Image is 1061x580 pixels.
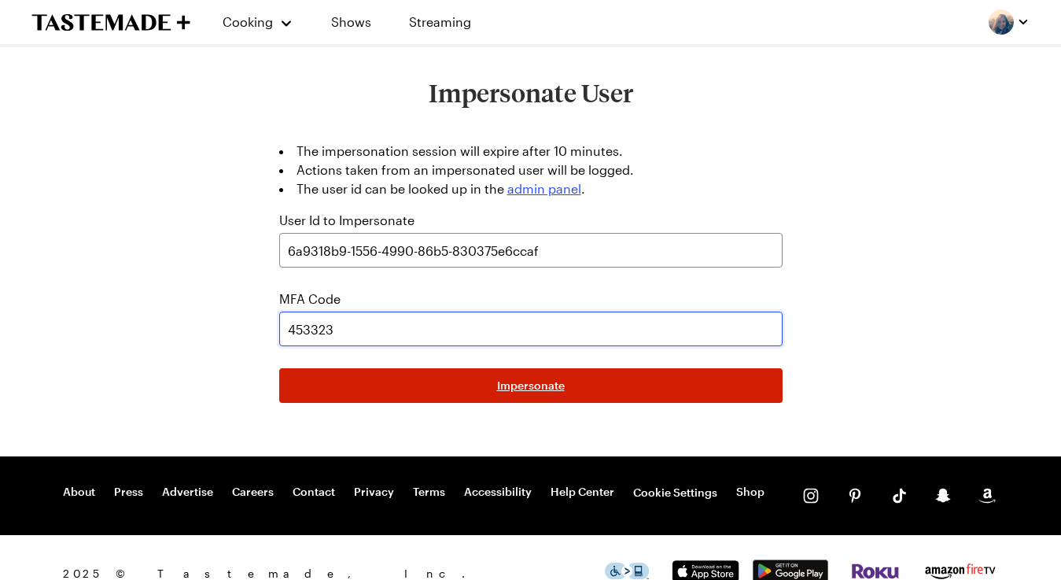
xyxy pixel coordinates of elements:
[413,485,445,501] a: Terms
[850,563,901,579] img: Roku
[63,485,764,501] nav: Footer
[279,161,783,179] li: Actions taken from an impersonated user will be logged.
[279,142,783,161] li: The impersonation session will expire after 10 minutes.
[232,485,274,501] a: Careers
[162,485,213,501] a: Advertise
[223,14,273,29] span: Cooking
[279,211,414,230] label: User Id to Impersonate
[267,79,795,107] h1: Impersonate User
[464,485,532,501] a: Accessibility
[354,485,394,501] a: Privacy
[633,485,717,501] button: Cookie Settings
[31,13,190,31] a: To Tastemade Home Page
[279,290,341,308] label: MFA Code
[989,9,1030,35] button: Profile picture
[293,485,335,501] a: Contact
[605,563,649,579] img: This icon serves as a link to download the Level Access assistive technology app for individuals ...
[497,378,565,393] span: Impersonate
[279,179,783,198] li: The user id can be looked up in the .
[279,368,783,403] button: Impersonate
[551,485,614,501] a: Help Center
[114,485,143,501] a: Press
[736,485,764,501] a: Shop
[63,485,95,501] a: About
[507,181,581,196] a: admin panel
[989,9,1014,35] img: Profile picture
[222,3,293,41] button: Cooking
